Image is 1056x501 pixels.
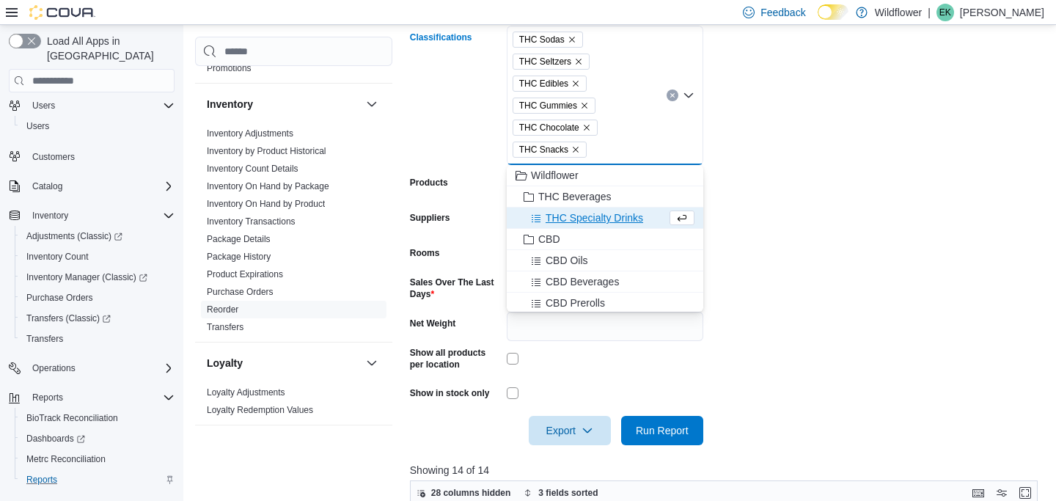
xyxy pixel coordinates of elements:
[207,404,313,416] span: Loyalty Redemption Values
[410,463,1044,478] p: Showing 14 of 14
[21,430,91,447] a: Dashboards
[507,293,703,314] button: CBD Prerolls
[26,271,147,283] span: Inventory Manager (Classic)
[195,384,392,425] div: Loyalty
[363,95,381,113] button: Inventory
[507,186,703,208] button: THC Beverages
[363,354,381,372] button: Loyalty
[26,359,175,377] span: Operations
[207,198,325,210] span: Inventory On Hand by Product
[960,4,1044,21] p: [PERSON_NAME]
[513,54,590,70] span: THC Seltzers
[15,288,180,308] button: Purchase Orders
[936,4,954,21] div: Erin Kaine
[26,207,74,224] button: Inventory
[26,312,111,324] span: Transfers (Classic)
[531,168,579,183] span: Wildflower
[207,268,283,280] span: Product Expirations
[207,180,329,192] span: Inventory On Hand by Package
[15,267,180,288] a: Inventory Manager (Classic)
[21,409,175,427] span: BioTrack Reconciliation
[207,199,325,209] a: Inventory On Hand by Product
[207,387,285,398] span: Loyalty Adjustments
[3,387,180,408] button: Reports
[582,123,591,132] button: Remove THC Chocolate from selection in this group
[818,4,848,20] input: Dark Mode
[26,474,57,486] span: Reports
[21,117,175,135] span: Users
[21,330,69,348] a: Transfers
[507,208,703,229] button: THC Specialty Drinks
[26,230,122,242] span: Adjustments (Classic)
[21,471,63,489] a: Reports
[519,142,568,157] span: THC Snacks
[207,163,298,175] span: Inventory Count Details
[507,165,703,186] button: Wildflower
[207,234,271,244] a: Package Details
[507,229,703,250] button: CBD
[207,164,298,174] a: Inventory Count Details
[32,100,55,111] span: Users
[21,330,175,348] span: Transfers
[207,356,243,370] h3: Loyalty
[32,180,62,192] span: Catalog
[21,117,55,135] a: Users
[207,304,238,315] span: Reorder
[15,428,180,449] a: Dashboards
[207,356,360,370] button: Loyalty
[15,408,180,428] button: BioTrack Reconciliation
[26,389,69,406] button: Reports
[580,101,589,110] button: Remove THC Gummies from selection in this group
[15,226,180,246] a: Adjustments (Classic)
[571,79,580,88] button: Remove THC Edibles from selection in this group
[21,248,175,266] span: Inventory Count
[195,125,392,342] div: Inventory
[26,147,175,165] span: Customers
[507,271,703,293] button: CBD Beverages
[507,250,703,271] button: CBD Oils
[21,310,175,327] span: Transfers (Classic)
[207,405,313,415] a: Loyalty Redemption Values
[207,233,271,245] span: Package Details
[571,145,580,154] button: Remove THC Snacks from selection in this group
[207,321,243,333] span: Transfers
[207,63,252,73] a: Promotions
[939,4,951,21] span: EK
[26,178,68,195] button: Catalog
[546,274,619,289] span: CBD Beverages
[15,329,180,349] button: Transfers
[21,310,117,327] a: Transfers (Classic)
[513,32,583,48] span: THC Sodas
[29,5,95,20] img: Cova
[15,116,180,136] button: Users
[26,178,175,195] span: Catalog
[207,145,326,157] span: Inventory by Product Historical
[207,128,293,139] a: Inventory Adjustments
[410,387,490,399] label: Show in stock only
[363,437,381,455] button: OCM
[26,120,49,132] span: Users
[21,430,175,447] span: Dashboards
[26,292,93,304] span: Purchase Orders
[207,269,283,279] a: Product Expirations
[546,211,643,225] span: THC Specialty Drinks
[21,227,175,245] span: Adjustments (Classic)
[546,253,588,268] span: CBD Oils
[410,212,450,224] label: Suppliers
[410,32,472,43] label: Classifications
[538,189,612,204] span: THC Beverages
[207,97,253,111] h3: Inventory
[15,449,180,469] button: Metrc Reconciliation
[519,120,579,135] span: THC Chocolate
[410,277,501,300] label: Sales Over The Last Days
[26,207,175,224] span: Inventory
[538,232,560,246] span: CBD
[32,151,75,163] span: Customers
[207,216,296,227] span: Inventory Transactions
[568,35,576,44] button: Remove THC Sodas from selection in this group
[207,287,274,297] a: Purchase Orders
[3,95,180,116] button: Users
[207,97,360,111] button: Inventory
[519,76,568,91] span: THC Edibles
[683,89,694,101] button: Close list of options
